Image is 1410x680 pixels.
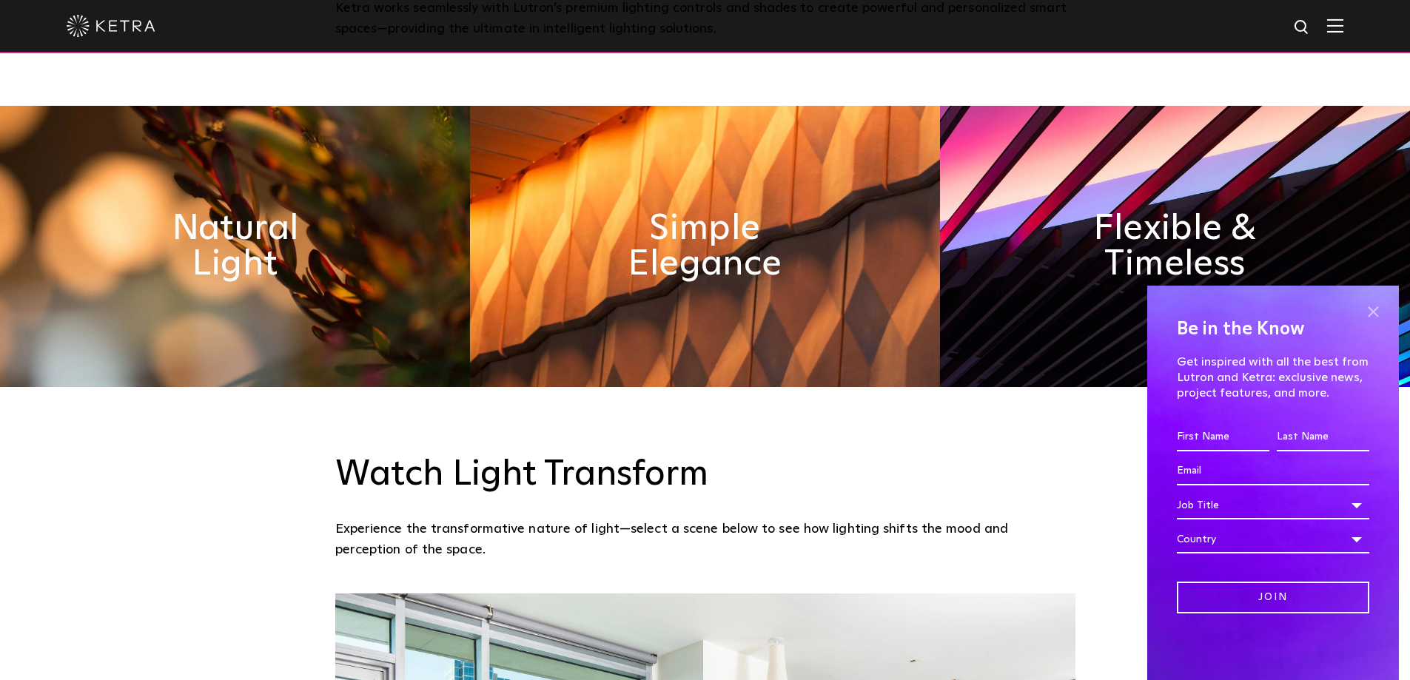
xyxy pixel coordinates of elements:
[1177,315,1369,343] h4: Be in the Know
[940,106,1410,387] img: flexible_timeless_ketra
[1177,457,1369,485] input: Email
[594,211,816,282] h2: Simple Elegance
[1277,423,1369,451] input: Last Name
[67,15,155,37] img: ketra-logo-2019-white
[1177,491,1369,519] div: Job Title
[335,519,1068,561] p: Experience the transformative nature of light—select a scene below to see how lighting shifts the...
[1293,18,1312,37] img: search icon
[1327,18,1343,33] img: Hamburger%20Nav.svg
[1177,582,1369,613] input: Join
[470,106,940,387] img: simple_elegance
[1064,211,1286,282] h2: Flexible & Timeless
[1177,423,1269,451] input: First Name
[1177,525,1369,553] div: Country
[1177,354,1369,400] p: Get inspired with all the best from Lutron and Ketra: exclusive news, project features, and more.
[335,454,1075,496] h3: Watch Light Transform
[124,211,346,282] h2: Natural Light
